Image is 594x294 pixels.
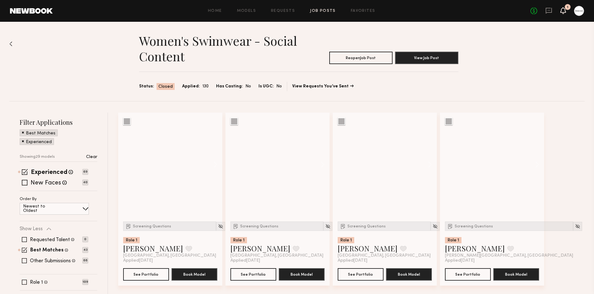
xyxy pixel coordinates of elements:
a: Favorites [351,9,375,13]
span: [GEOGRAPHIC_DATA], [GEOGRAPHIC_DATA] [338,253,431,258]
span: [GEOGRAPHIC_DATA], [GEOGRAPHIC_DATA] [230,253,323,258]
div: Applied [DATE] [445,258,539,263]
button: Book Model [279,268,325,281]
span: 130 [202,83,209,90]
img: Submission Icon [447,223,453,229]
p: 66 [82,258,88,264]
p: 0 [82,236,88,242]
label: Other Submissions [30,259,71,264]
div: Role 1 [445,237,461,243]
h1: Women's Swimwear - Social Content [139,33,299,64]
img: Unhide Model [575,224,580,229]
label: New Faces [31,180,61,186]
label: Best Matches [30,248,64,253]
a: Book Model [279,271,325,277]
button: ReopenJob Post [329,52,393,64]
p: Show Less [20,226,43,231]
button: See Portfolio [230,268,276,281]
button: Book Model [386,268,432,281]
p: 43 [82,247,88,253]
div: Role 1 [123,237,140,243]
a: Book Model [493,271,539,277]
img: Back to previous page [9,41,12,46]
span: [PERSON_NAME][GEOGRAPHIC_DATA], [GEOGRAPHIC_DATA] [445,253,573,258]
button: See Portfolio [123,268,169,281]
label: Experienced [31,170,67,176]
span: Closed [158,84,173,90]
span: Screening Questions [455,225,493,228]
p: 109 [82,279,88,285]
span: Screening Questions [347,225,386,228]
span: Screening Questions [133,225,171,228]
h2: Filter Applications [20,118,97,126]
a: View Requests You’ve Sent [292,84,354,89]
label: Role 1 [30,280,43,285]
a: Home [208,9,222,13]
button: View Job Post [395,52,458,64]
div: Applied [DATE] [338,258,432,263]
a: Requests [271,9,295,13]
a: [PERSON_NAME] [445,243,505,253]
p: Experienced [26,140,52,144]
span: Has Casting: [216,83,243,90]
div: 1 [567,6,568,9]
div: Role 1 [230,237,247,243]
button: Book Model [171,268,217,281]
button: Book Model [493,268,539,281]
span: No [245,83,251,90]
img: Submission Icon [125,223,132,229]
a: [PERSON_NAME] [230,243,290,253]
p: Newest to Oldest [23,204,60,213]
span: Screening Questions [240,225,278,228]
a: Models [237,9,256,13]
button: See Portfolio [338,268,384,281]
span: Status: [139,83,154,90]
p: 40 [82,180,88,185]
img: Unhide Model [325,224,331,229]
p: Order By [20,197,37,201]
img: Unhide Model [218,224,223,229]
span: Applied: [182,83,200,90]
img: Unhide Model [432,224,438,229]
div: Applied [DATE] [230,258,325,263]
div: Applied [DATE] [123,258,217,263]
a: [PERSON_NAME] [338,243,398,253]
span: [GEOGRAPHIC_DATA], [GEOGRAPHIC_DATA] [123,253,216,258]
span: Is UGC: [258,83,274,90]
p: Showing 29 models [20,155,55,159]
button: See Portfolio [445,268,491,281]
img: Submission Icon [233,223,239,229]
span: No [276,83,282,90]
div: Role 1 [338,237,354,243]
a: [PERSON_NAME] [123,243,183,253]
p: 69 [82,169,88,175]
img: Submission Icon [340,223,346,229]
label: Requested Talent [30,237,70,242]
a: Book Model [171,271,217,277]
a: Book Model [386,271,432,277]
a: Job Posts [310,9,336,13]
p: Best Matches [26,131,56,136]
p: Clear [86,155,97,159]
